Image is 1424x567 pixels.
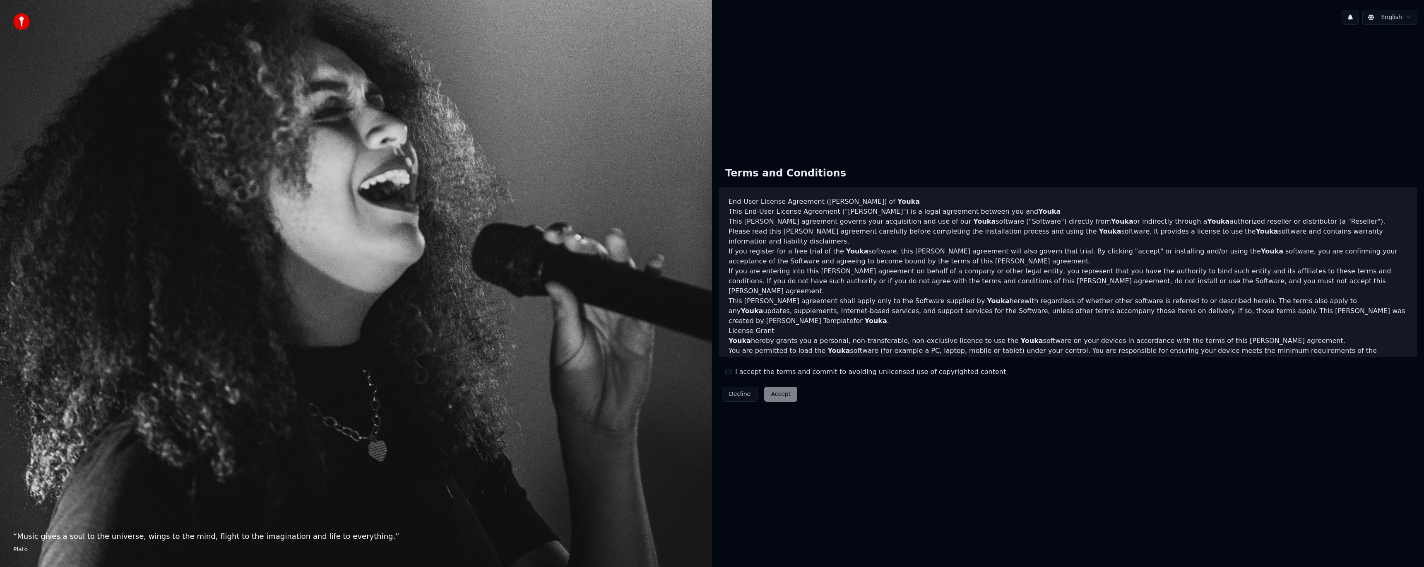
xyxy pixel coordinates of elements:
span: Youka [1111,217,1133,225]
img: youka [13,13,30,30]
span: Youka [897,198,920,205]
h3: End-User License Agreement ([PERSON_NAME]) of [729,197,1407,207]
span: Youka [1038,207,1061,215]
span: Youka [1256,227,1278,235]
p: If you register for a free trial of the software, this [PERSON_NAME] agreement will also govern t... [729,246,1407,266]
p: “ Music gives a soul to the universe, wings to the mind, flight to the imagination and life to ev... [13,531,699,542]
span: Youka [1099,227,1121,235]
p: If you are entering into this [PERSON_NAME] agreement on behalf of a company or other legal entit... [729,266,1407,296]
span: Youka [1021,337,1043,345]
span: Youka [729,357,751,364]
span: Youka [827,347,850,355]
span: Youka [729,337,751,345]
a: [PERSON_NAME] Template [766,317,854,325]
p: You are permitted to load the software (for example a PC, laptop, mobile or tablet) under your co... [729,346,1407,366]
div: Terms and Conditions [719,160,853,187]
p: This [PERSON_NAME] agreement governs your acquisition and use of our software ("Software") direct... [729,217,1407,227]
h3: License Grant [729,326,1407,336]
span: Youka [846,247,868,255]
span: Youka [865,317,887,325]
span: Youka [973,217,996,225]
span: Youka [1261,247,1283,255]
p: Please read this [PERSON_NAME] agreement carefully before completing the installation process and... [729,227,1407,246]
p: hereby grants you a personal, non-transferable, non-exclusive licence to use the software on your... [729,336,1407,346]
span: Youka [987,297,1009,305]
label: I accept the terms and commit to avoiding unlicensed use of copyrighted content [735,367,1006,377]
span: Youka [741,307,763,315]
button: Decline [722,387,758,402]
p: This [PERSON_NAME] agreement shall apply only to the Software supplied by herewith regardless of ... [729,296,1407,326]
footer: Plato [13,545,699,554]
span: Youka [1207,217,1229,225]
p: This End-User License Agreement ("[PERSON_NAME]") is a legal agreement between you and [729,207,1407,217]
